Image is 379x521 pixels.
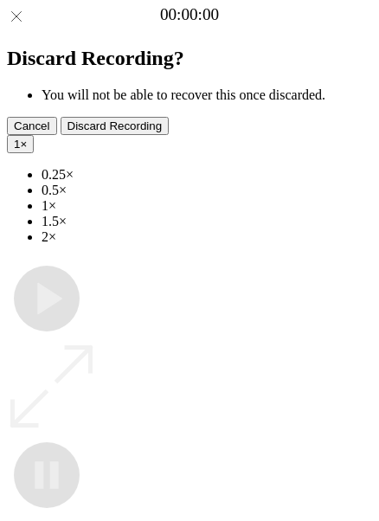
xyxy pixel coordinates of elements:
[42,198,372,214] li: 1×
[61,117,170,135] button: Discard Recording
[7,135,34,153] button: 1×
[42,214,372,229] li: 1.5×
[7,117,57,135] button: Cancel
[14,138,20,151] span: 1
[160,5,219,24] a: 00:00:00
[42,229,372,245] li: 2×
[42,167,372,183] li: 0.25×
[42,183,372,198] li: 0.5×
[42,87,372,103] li: You will not be able to recover this once discarded.
[7,47,372,70] h2: Discard Recording?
